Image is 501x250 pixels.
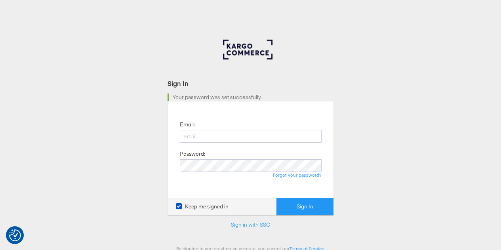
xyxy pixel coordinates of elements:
label: Keep me signed in [176,203,229,210]
button: Sign In [276,198,333,216]
img: Revisit consent button [9,229,21,241]
a: Sign in with SSO [231,221,271,228]
input: Email [180,130,322,143]
div: Your password was set successfully. [168,94,334,101]
button: Consent Preferences [9,229,21,241]
a: Forgot your password? [273,172,322,178]
div: Sign In [168,79,334,88]
label: Password: [180,150,205,158]
label: Email: [180,121,195,128]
